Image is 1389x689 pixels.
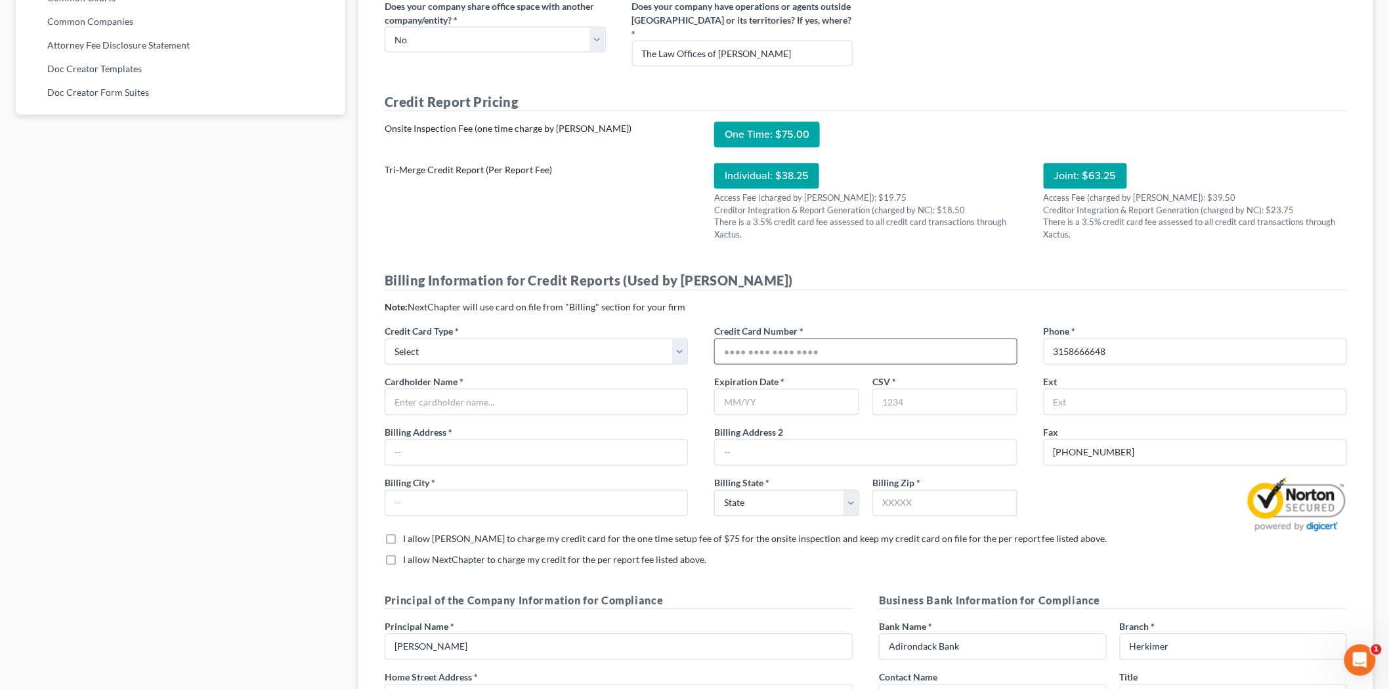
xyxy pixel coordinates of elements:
a: Common Companies [16,10,345,33]
span: Principal Name [385,621,448,633]
div: Individual: $38.25 [714,163,819,189]
div: Tri-Merge Credit Report (Per Report Fee) [385,163,688,177]
h5: Principal of the Company Information for Compliance [385,593,853,610]
span: Phone [1044,326,1070,337]
input: MM/YY [714,389,859,415]
label: Billing Address 2 [714,426,783,440]
input: -- [880,635,1106,659]
span: I allow [PERSON_NAME] to charge my credit card for the one time setup fee of $75 for the onsite i... [403,533,1107,545]
input: -- [1121,635,1347,659]
span: Billing State [714,478,763,489]
span: Expiration Date [714,377,779,388]
div: One Time: $75.00 [714,122,820,148]
div: Creditor Integration & Report Generation (charged by NC): $18.50 [714,204,1017,217]
input: -- [715,440,1017,465]
input: Enter cardholder name... [385,390,687,415]
span: Credit Card Number [714,326,798,337]
input: Name [633,41,853,66]
h4: Credit Report Pricing [385,93,1347,112]
span: Credit Card Type [385,326,453,337]
h5: Business Bank Information for Compliance [879,593,1347,610]
span: Billing City [385,478,429,489]
div: Joint: $63.25 [1044,163,1127,189]
span: Branch [1120,621,1149,633]
a: Attorney Fee Disclosure Statement [16,33,345,57]
a: Doc Creator Templates [16,57,345,81]
input: ●●●● ●●●● ●●●● ●●●● [715,339,1017,364]
input: Fax [1044,440,1346,465]
div: Onsite Inspection Fee (one time charge by [PERSON_NAME]) [385,122,688,135]
span: Home Street Address [385,672,472,683]
input: -- [385,440,687,465]
input: -- [385,635,852,659]
div: Access Fee (charged by [PERSON_NAME]): $39.50 [1044,192,1347,204]
input: XXXXX [872,490,1017,516]
input: Phone [1044,339,1346,364]
div: Creditor Integration & Report Generation (charged by NC): $23.75 [1044,204,1347,217]
input: 1234 [873,390,1017,415]
span: Billing Address [385,427,446,438]
span: I allow NextChapter to charge my credit for the per report fee listed above. [403,554,706,566]
div: Access Fee (charged by [PERSON_NAME]): $19.75 [714,192,1017,204]
a: Norton Secured privacy certification [1247,497,1347,509]
img: Powered by Symantec [1247,476,1347,533]
a: Doc Creator Form Suites [16,81,345,104]
p: NextChapter will use card on file from "Billing" section for your firm [385,301,1347,314]
input: Ext [1044,390,1346,415]
label: Contact Name [879,671,937,684]
div: There is a 3.5% credit card fee assessed to all credit card transactions through Xactus. [1044,216,1347,240]
span: Does your company have operations or agents outside [GEOGRAPHIC_DATA] or its territories? If yes,... [632,1,852,26]
label: Title [1120,671,1138,684]
span: Cardholder Name [385,377,458,388]
span: Billing Zip [872,478,914,489]
strong: Note: [385,302,408,313]
h4: Billing Information for Credit Reports (Used by [PERSON_NAME]) [385,272,1347,291]
label: Ext [1044,375,1058,389]
span: CSV [872,377,890,388]
span: Does your company share office space with another company/entity? [385,1,594,26]
label: Fax [1044,426,1059,440]
div: There is a 3.5% credit card fee assessed to all credit card transactions through Xactus. [714,216,1017,240]
span: Bank Name [879,621,926,633]
span: 1 [1371,644,1382,655]
input: -- [385,491,687,516]
iframe: Intercom live chat [1344,644,1376,676]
